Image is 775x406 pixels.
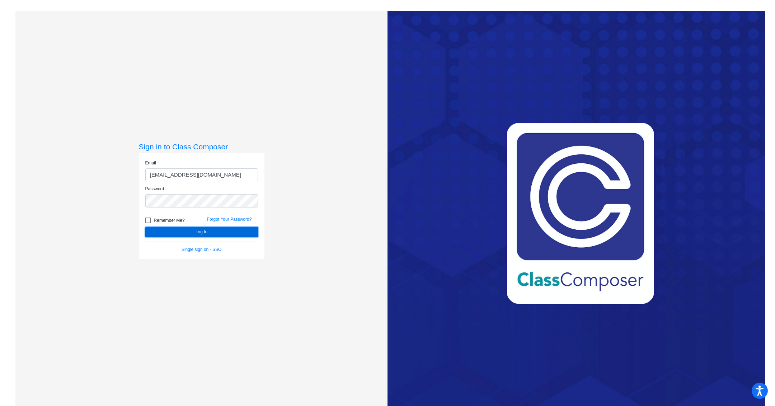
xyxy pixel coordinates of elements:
label: Password [145,186,164,192]
a: Single sign on - SSO [182,247,221,252]
h3: Sign in to Class Composer [139,142,264,151]
button: Log In [145,227,258,237]
span: Remember Me? [154,216,185,225]
label: Email [145,160,156,166]
a: Forgot Your Password? [207,217,252,222]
